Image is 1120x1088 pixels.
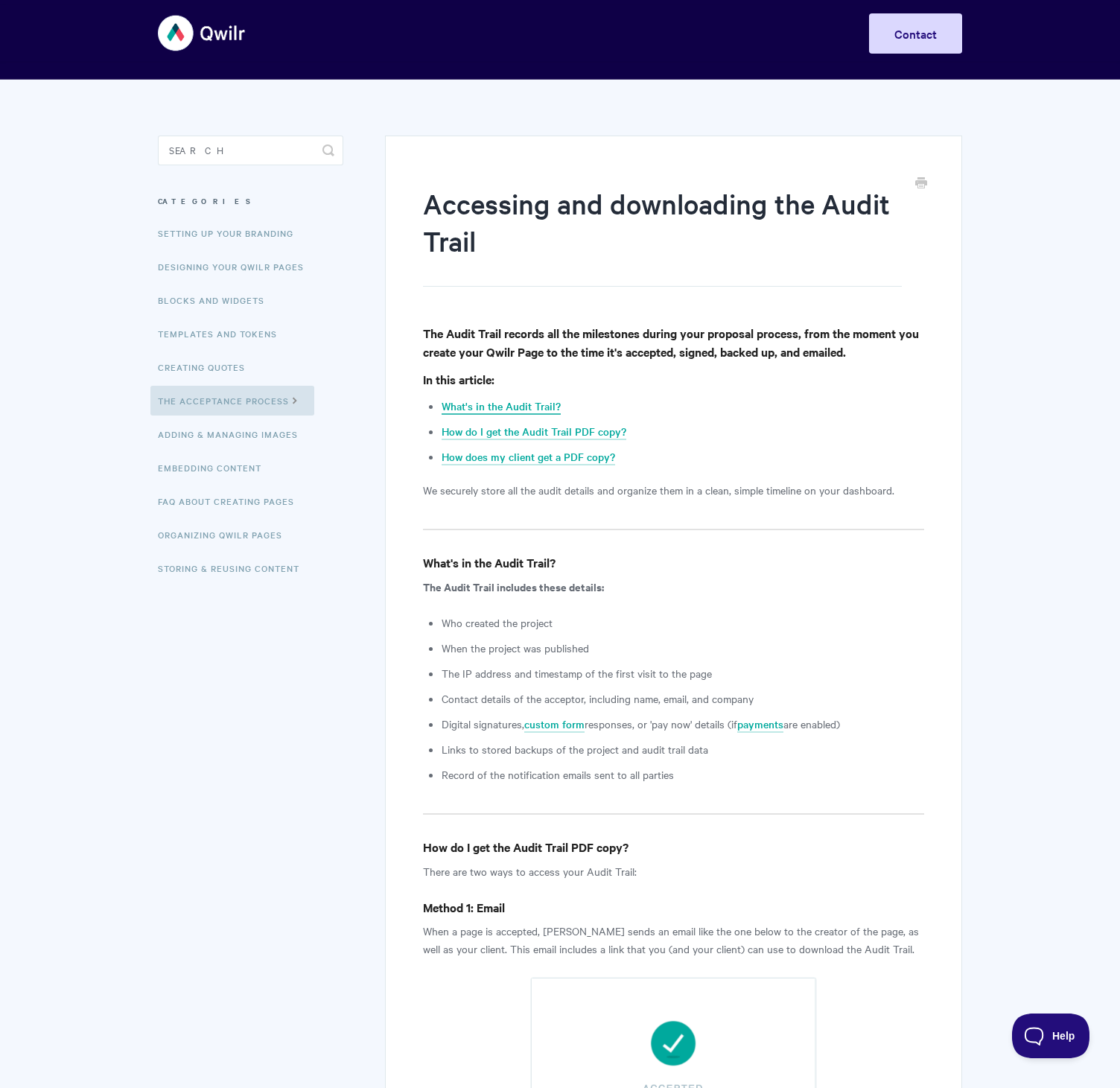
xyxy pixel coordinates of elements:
[158,419,309,449] a: Adding & Managing Images
[423,898,924,917] h4: Method 1: Email
[158,553,311,583] a: Storing & Reusing Content
[423,185,902,287] h1: Accessing and downloading the Audit Trail
[442,766,924,783] li: Record of the notification emails sent to all parties
[423,324,924,361] h4: The Audit Trail records all the milestones during your proposal process, from the moment you crea...
[1012,1014,1090,1058] iframe: Toggle Customer Support
[442,715,924,733] li: Digital signatures, responses, or 'pay now' details (if are enabled)
[158,319,288,349] a: Templates and Tokens
[158,520,293,550] a: Organizing Qwilr Pages
[915,176,927,192] a: Print this Article
[158,252,315,281] a: Designing Your Qwilr Pages
[158,218,305,248] a: Setting up your Branding
[737,716,783,733] a: payments
[150,386,314,416] a: The Acceptance Process
[158,188,343,214] h3: Categories
[524,716,585,733] a: custom form
[423,838,924,856] h4: How do I get the Audit Trail PDF copy?
[442,664,924,682] li: The IP address and timestamp of the first visit to the page
[442,398,561,415] a: What's in the Audit Trail?
[158,5,246,61] img: Qwilr Help Center
[158,352,256,382] a: Creating Quotes
[442,449,615,465] a: How does my client get a PDF copy?
[158,136,343,165] input: Search
[423,922,924,958] p: When a page is accepted, [PERSON_NAME] sends an email like the one below to the creator of the pa...
[869,13,962,54] a: Contact
[442,690,924,707] li: Contact details of the acceptor, including name, email, and company
[423,370,924,389] h4: In this article:
[442,424,626,440] a: How do I get the Audit Trail PDF copy?
[442,639,924,657] li: When the project was published
[423,481,924,499] p: We securely store all the audit details and organize them in a clean, simple timeline on your das...
[158,453,273,483] a: Embedding Content
[423,553,924,572] h4: What's in the Audit Trail?
[442,614,924,632] li: Who created the project
[158,486,305,516] a: FAQ About Creating Pages
[442,740,924,758] li: Links to stored backups of the project and audit trail data
[158,285,276,315] a: Blocks and Widgets
[423,579,604,594] strong: The Audit Trail includes these details:
[423,862,924,880] p: There are two ways to access your Audit Trail:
